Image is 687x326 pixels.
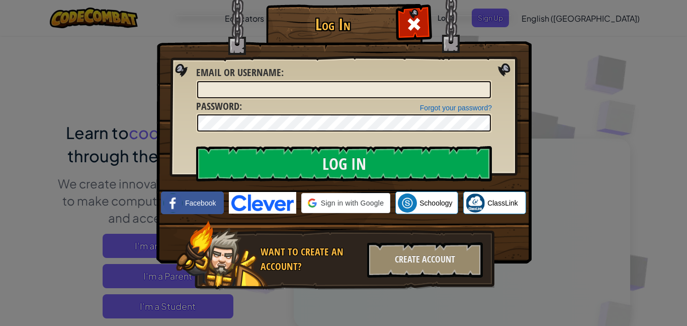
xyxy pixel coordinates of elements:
[196,99,239,113] span: Password
[196,66,284,80] label: :
[261,245,361,274] div: Want to create an account?
[163,193,183,213] img: facebook_small.png
[367,242,483,278] div: Create Account
[321,198,384,208] span: Sign in with Google
[301,193,390,213] div: Sign in with Google
[420,104,492,112] a: Forgot your password?
[398,193,417,213] img: schoology.png
[196,146,492,181] input: Log In
[196,66,281,79] span: Email or Username
[487,198,518,208] span: ClassLink
[196,99,242,114] label: :
[229,192,296,214] img: clever-logo-blue.png
[269,16,397,33] h1: Log In
[185,198,216,208] span: Facebook
[466,193,485,213] img: classlink-logo-small.png
[419,198,452,208] span: Schoology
